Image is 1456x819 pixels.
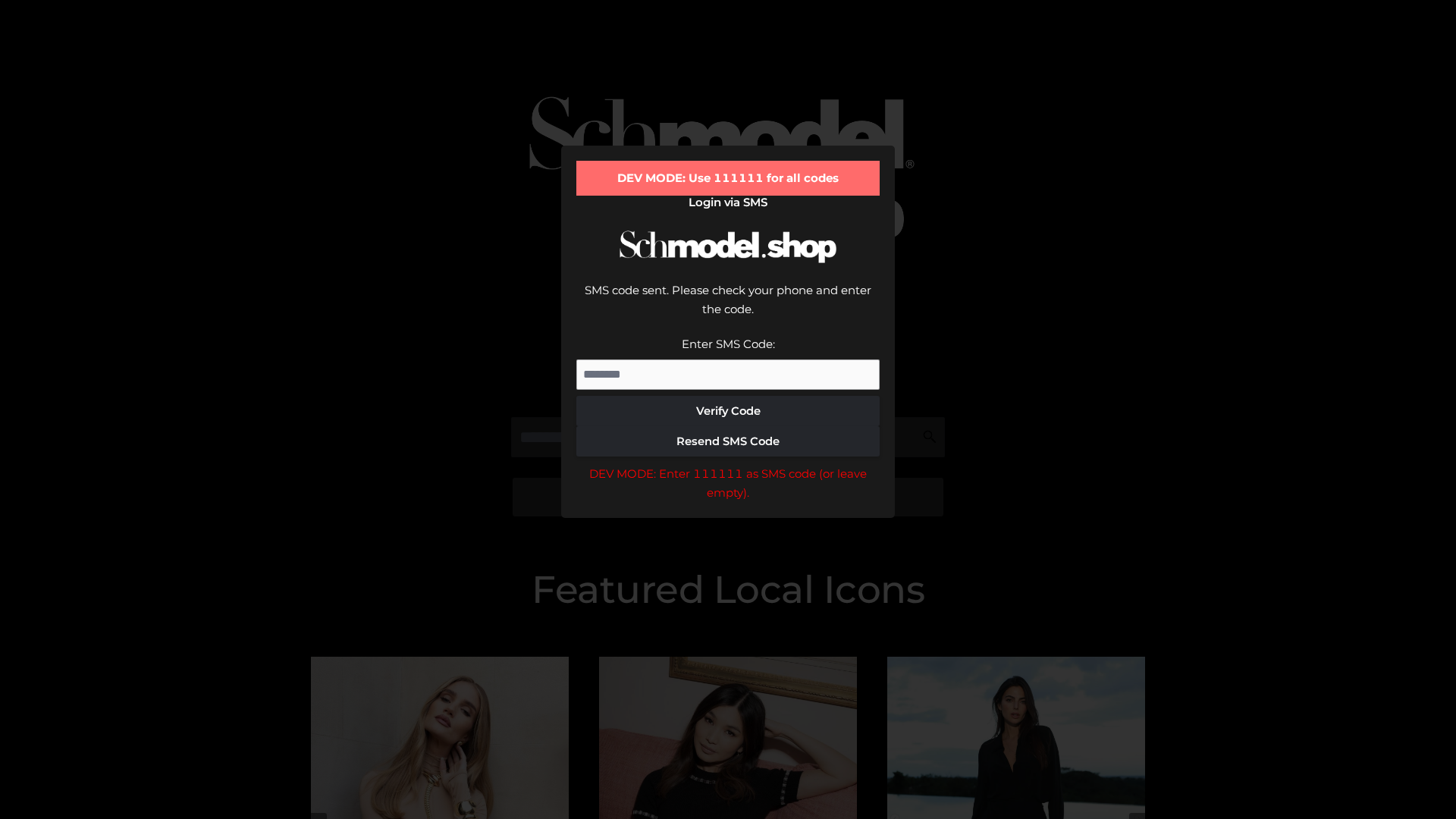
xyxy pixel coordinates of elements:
[682,337,775,351] label: Enter SMS Code:
[576,161,880,196] div: DEV MODE: Use 111111 for all codes
[576,464,880,503] div: DEV MODE: Enter 111111 as SMS code (or leave empty).
[576,196,880,209] h2: Login via SMS
[576,396,880,426] button: Verify Code
[576,281,880,334] div: SMS code sent. Please check your phone and enter the code.
[614,217,842,277] img: Schmodel Logo
[576,426,880,457] button: Resend SMS Code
